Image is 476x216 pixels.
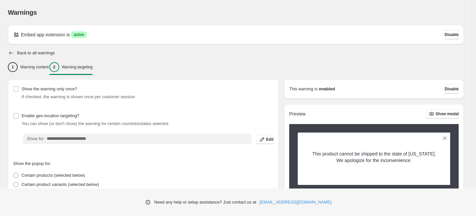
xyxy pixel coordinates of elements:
span: If checked, the warning is shown once per customer session [22,94,135,99]
p: Embed app extension is [21,31,70,38]
button: Show modal [426,109,459,118]
span: Disable [445,86,459,92]
button: Edit [257,135,273,144]
p: This warning is [289,86,318,92]
button: 1Warning content [8,60,49,74]
button: 2Warning targeting [49,60,93,74]
span: Certain products (selected below) [22,173,85,178]
div: 2 [49,62,59,72]
h2: Preview [289,111,306,117]
span: You can show (or don't show) the warning for certain countries/states selected [22,121,168,126]
a: [EMAIL_ADDRESS][DOMAIN_NAME] [259,199,331,206]
span: Enable geo-location targeting? [22,113,79,118]
button: Disable [445,84,459,94]
span: Certain product variants (selected below) [22,182,99,187]
span: active [74,32,84,37]
span: Show modal [435,111,459,117]
span: Edit [266,137,273,142]
p: Warning content [20,64,49,70]
span: Disable [445,32,459,37]
h2: Back to all warnings [17,50,55,56]
span: Show for: [27,136,45,141]
button: Disable [445,30,459,39]
p: This product cannot be shipped to the state of [US_STATE]. We apologize for the inconvenience. [309,151,439,164]
span: Show the popup for: [13,161,51,166]
p: Warning targeting [62,64,93,70]
div: 1 [8,62,18,72]
strong: enabled [319,86,335,92]
span: Show the warning only once? [22,86,77,91]
span: Warnings [8,9,37,16]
